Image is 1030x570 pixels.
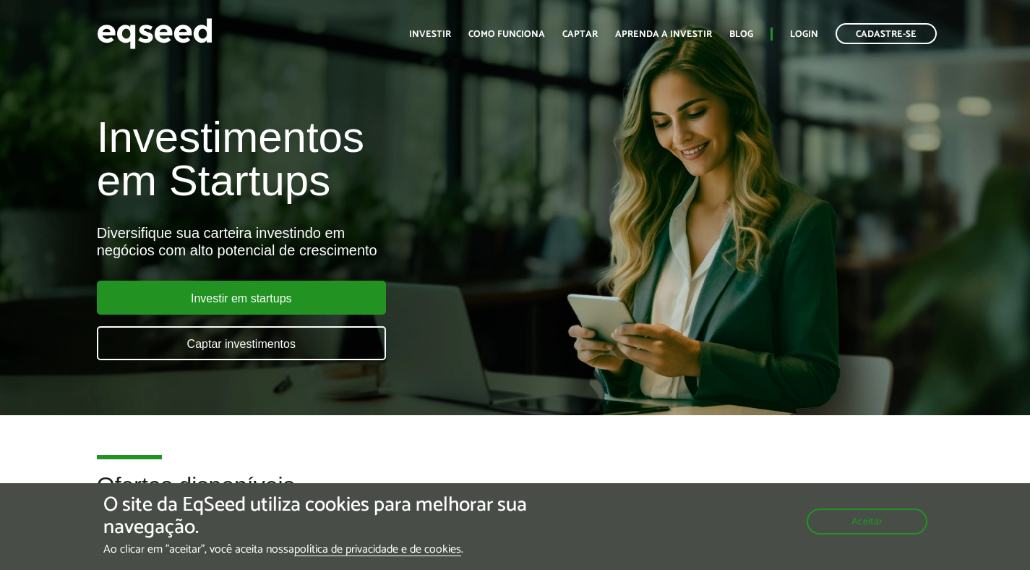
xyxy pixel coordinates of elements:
p: Ao clicar em "aceitar", você aceita nossa . [103,543,598,556]
a: política de privacidade e de cookies [294,544,461,556]
a: Investir [409,30,451,39]
a: Cadastre-se [836,23,937,44]
a: Login [790,30,818,39]
a: Como funciona [468,30,545,39]
a: Investir em startups [97,281,386,315]
div: Diversifique sua carteira investindo em negócios com alto potencial de crescimento [97,224,591,259]
a: Aprenda a investir [615,30,712,39]
h2: Ofertas disponíveis [97,473,934,520]
img: EqSeed [97,14,213,53]
a: Captar investimentos [97,326,386,360]
a: Captar [562,30,598,39]
a: Blog [729,30,753,39]
button: Aceitar [807,509,927,535]
h1: Investimentos em Startups [97,116,591,203]
h5: O site da EqSeed utiliza cookies para melhorar sua navegação. [103,494,598,539]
